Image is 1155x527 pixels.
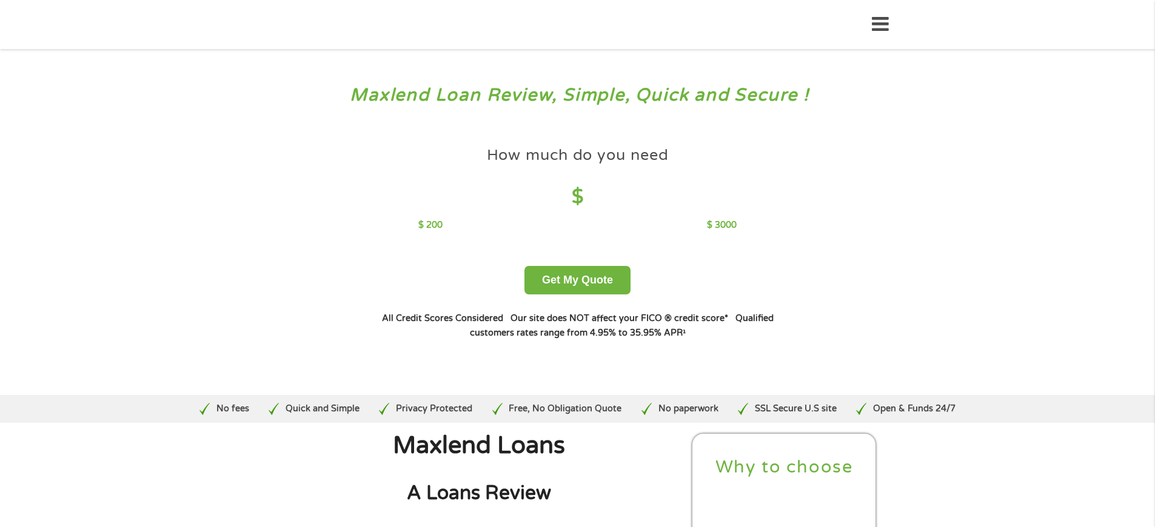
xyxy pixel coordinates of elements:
h4: How much do you need [487,145,669,165]
button: Get My Quote [524,266,631,294]
p: SSL Secure U.S site [755,402,837,416]
h2: A Loans Review [278,481,680,506]
h4: $ [418,185,737,210]
p: Quick and Simple [286,402,360,416]
h3: Maxlend Loan Review, Simple, Quick and Secure ! [35,84,1120,107]
h2: Why to choose [703,456,866,479]
p: Free, No Obligation Quote [509,402,621,416]
p: No fees [216,402,249,416]
p: Open & Funds 24/7 [873,402,956,416]
strong: All Credit Scores Considered [382,313,503,323]
p: No paperwork [658,402,718,416]
p: $ 3000 [707,219,737,232]
span: Maxlend Loans [393,431,565,460]
p: $ 200 [418,219,443,232]
p: Privacy Protected [396,402,472,416]
strong: Our site does NOT affect your FICO ® credit score* [511,313,728,323]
